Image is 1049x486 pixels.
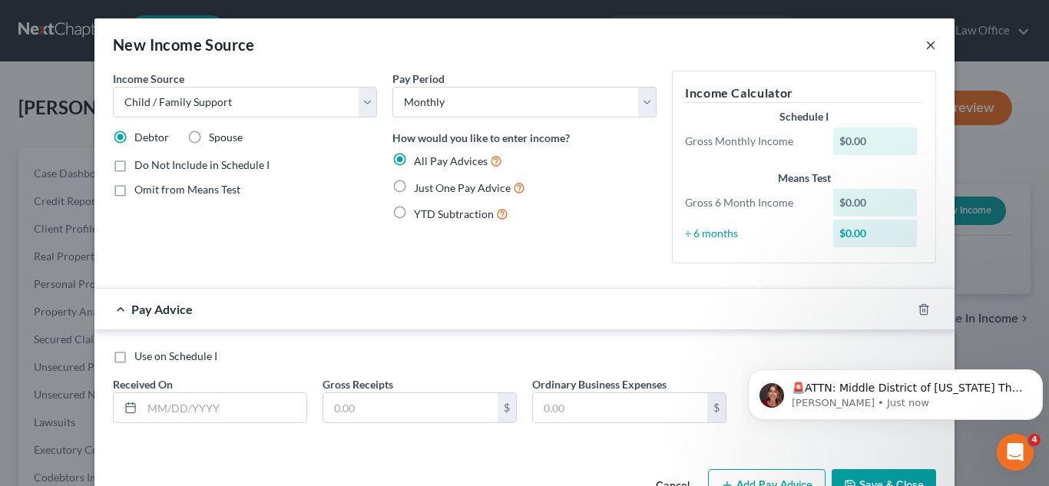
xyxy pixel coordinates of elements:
[532,376,667,392] label: Ordinary Business Expenses
[134,183,240,196] span: Omit from Means Test
[323,393,498,422] input: 0.00
[131,302,193,316] span: Pay Advice
[113,378,173,391] span: Received On
[833,220,918,247] div: $0.00
[997,434,1034,471] iframe: Intercom live chat
[392,130,570,146] label: How would you like to enter income?
[134,131,169,144] span: Debtor
[1028,434,1041,446] span: 4
[925,35,936,54] button: ×
[742,337,1049,445] iframe: Intercom notifications message
[677,134,826,149] div: Gross Monthly Income
[685,170,923,186] div: Means Test
[414,181,511,194] span: Just One Pay Advice
[392,71,445,87] label: Pay Period
[707,393,726,422] div: $
[677,195,826,210] div: Gross 6 Month Income
[833,127,918,155] div: $0.00
[685,84,923,103] h5: Income Calculator
[677,226,826,241] div: ÷ 6 months
[142,393,306,422] input: MM/DD/YYYY
[134,349,217,362] span: Use on Schedule I
[134,158,270,171] span: Do Not Include in Schedule I
[323,376,393,392] label: Gross Receipts
[414,207,494,220] span: YTD Subtraction
[533,393,707,422] input: 0.00
[498,393,516,422] div: $
[414,154,488,167] span: All Pay Advices
[113,72,184,85] span: Income Source
[685,109,923,124] div: Schedule I
[113,34,255,55] div: New Income Source
[833,189,918,217] div: $0.00
[209,131,243,144] span: Spouse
